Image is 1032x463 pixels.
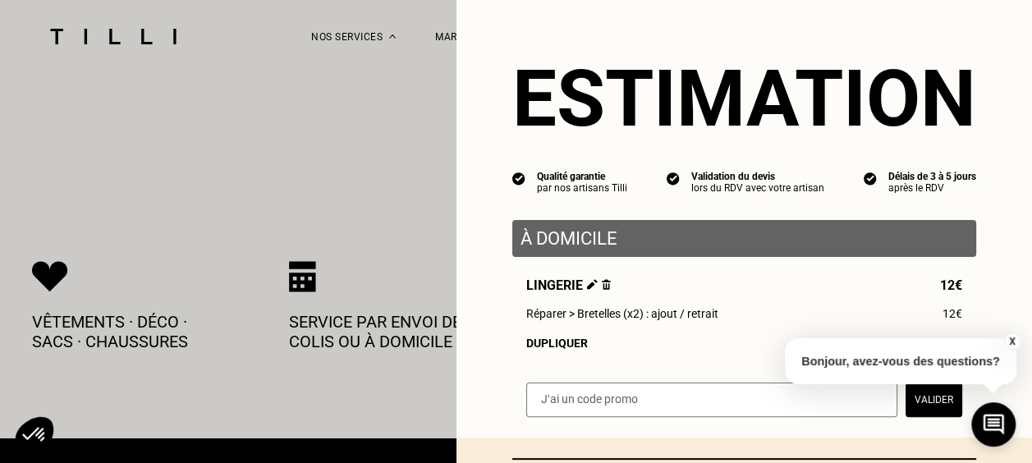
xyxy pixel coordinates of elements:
[512,171,525,186] img: icon list info
[864,171,877,186] img: icon list info
[888,182,976,194] div: après le RDV
[906,383,962,417] button: Valider
[940,277,962,293] span: 12€
[521,228,968,249] p: À domicile
[512,53,976,144] section: Estimation
[526,307,718,320] span: Réparer > Bretelles (x2) : ajout / retrait
[537,171,627,182] div: Qualité garantie
[526,277,611,293] span: Lingerie
[1003,332,1020,351] button: X
[888,171,976,182] div: Délais de 3 à 5 jours
[667,171,680,186] img: icon list info
[587,279,598,290] img: Éditer
[691,171,824,182] div: Validation du devis
[691,182,824,194] div: lors du RDV avec votre artisan
[526,337,962,350] div: Dupliquer
[943,307,962,320] span: 12€
[785,338,1016,384] p: Bonjour, avez-vous des questions?
[537,182,627,194] div: par nos artisans Tilli
[602,279,611,290] img: Supprimer
[526,383,897,417] input: J‘ai un code promo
